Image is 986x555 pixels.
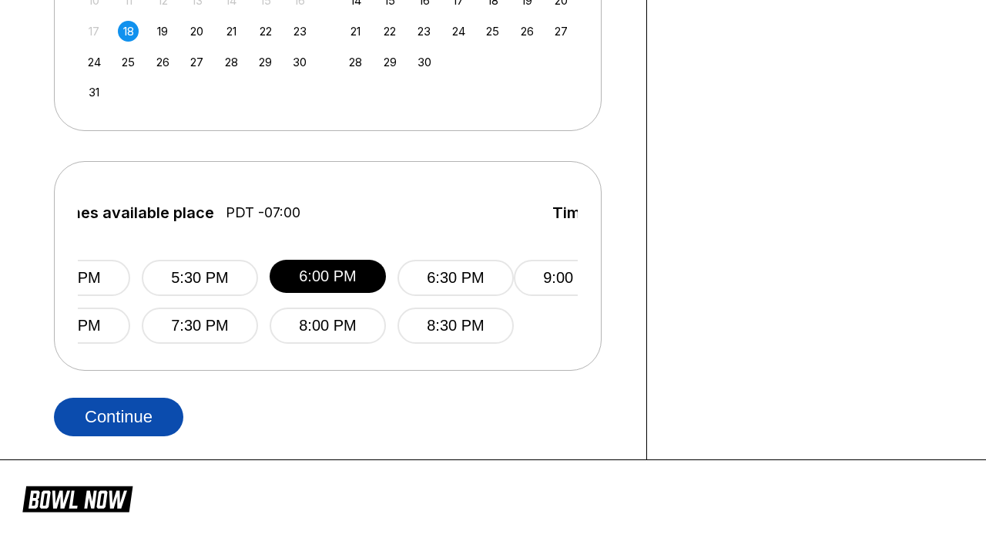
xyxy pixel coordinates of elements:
div: Choose Friday, August 29th, 2025 [255,52,276,72]
div: Choose Wednesday, August 27th, 2025 [186,52,207,72]
div: Choose Monday, September 22nd, 2025 [380,21,401,42]
button: 6:30 PM [397,260,514,296]
button: 7:30 PM [142,308,258,344]
button: 8:00 PM [270,308,386,344]
div: Choose Thursday, August 28th, 2025 [221,52,242,72]
div: Choose Thursday, August 21st, 2025 [221,21,242,42]
button: 5:30 PM [142,260,258,296]
div: Choose Wednesday, August 20th, 2025 [186,21,207,42]
span: Times available place [552,204,714,221]
div: Choose Sunday, August 31st, 2025 [84,82,105,103]
div: Choose Thursday, September 25th, 2025 [482,21,503,42]
div: Choose Monday, September 29th, 2025 [380,52,401,72]
div: Choose Friday, September 26th, 2025 [517,21,538,42]
div: Not available Sunday, August 17th, 2025 [84,21,105,42]
div: Choose Sunday, August 24th, 2025 [84,52,105,72]
div: Choose Saturday, August 30th, 2025 [290,52,310,72]
div: Choose Tuesday, September 30th, 2025 [414,52,434,72]
button: 8:30 PM [397,308,514,344]
button: 6:00 PM [270,260,386,293]
div: Choose Tuesday, September 23rd, 2025 [414,21,434,42]
span: Times available place [52,204,214,221]
div: Choose Saturday, August 23rd, 2025 [290,21,310,42]
span: PDT -07:00 [226,204,300,221]
div: Choose Friday, August 22nd, 2025 [255,21,276,42]
div: Choose Monday, August 25th, 2025 [118,52,139,72]
div: Choose Sunday, September 28th, 2025 [345,52,366,72]
div: Choose Tuesday, August 19th, 2025 [153,21,173,42]
button: 9:00 PM [514,260,630,296]
button: Continue [54,398,183,436]
div: Choose Sunday, September 21st, 2025 [345,21,366,42]
div: Choose Monday, August 18th, 2025 [118,21,139,42]
div: Choose Wednesday, September 24th, 2025 [448,21,469,42]
div: Choose Saturday, September 27th, 2025 [551,21,572,42]
div: Choose Tuesday, August 26th, 2025 [153,52,173,72]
